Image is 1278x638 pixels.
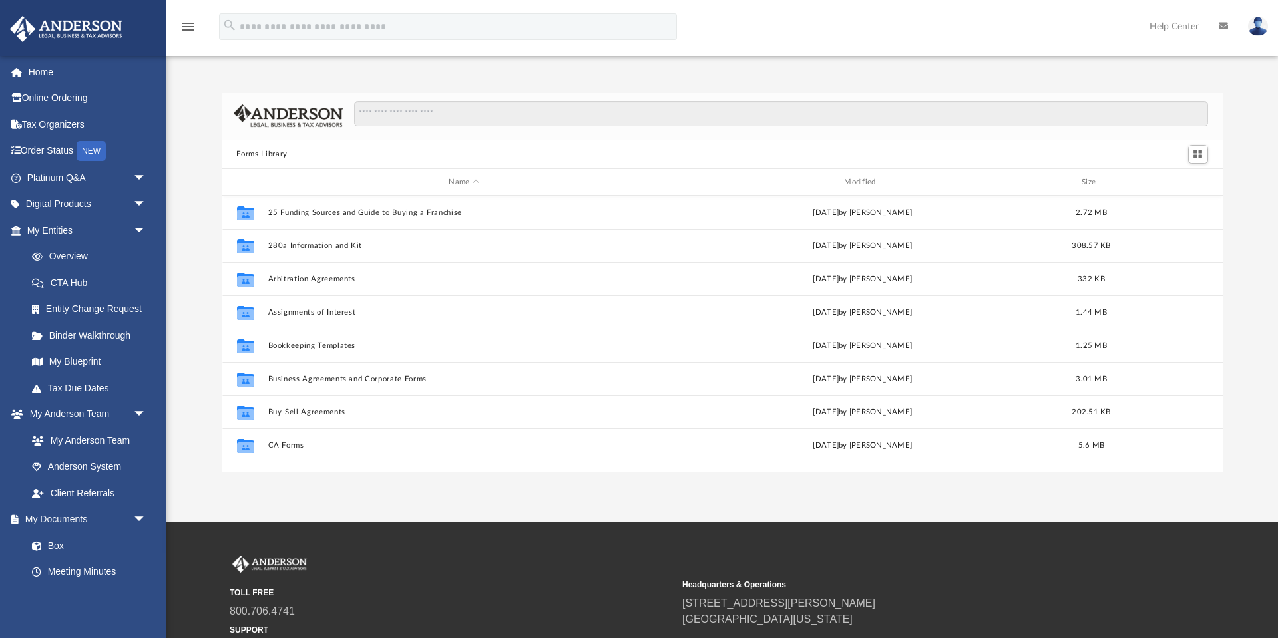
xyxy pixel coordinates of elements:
[9,164,166,191] a: Platinum Q&Aarrow_drop_down
[77,141,106,161] div: NEW
[666,240,1059,252] div: [DATE] by [PERSON_NAME]
[666,406,1059,418] div: [DATE] by [PERSON_NAME]
[1076,309,1107,316] span: 1.44 MB
[230,587,673,599] small: TOLL FREE
[1248,17,1268,36] img: User Pic
[9,85,166,112] a: Online Ordering
[1078,275,1105,283] span: 332 KB
[133,164,160,192] span: arrow_drop_down
[228,176,261,188] div: id
[222,18,237,33] i: search
[19,322,166,349] a: Binder Walkthrough
[268,308,660,317] button: Assignments of Interest
[9,506,160,533] a: My Documentsarrow_drop_down
[1078,442,1104,449] span: 5.6 MB
[180,25,196,35] a: menu
[9,138,166,165] a: Order StatusNEW
[682,579,1126,591] small: Headquarters & Operations
[9,111,166,138] a: Tax Organizers
[230,605,295,617] a: 800.706.4741
[268,241,660,250] button: 280a Information and Kit
[9,191,166,218] a: Digital Productsarrow_drop_down
[268,275,660,283] button: Arbitration Agreements
[19,585,153,611] a: Forms Library
[268,208,660,217] button: 25 Funding Sources and Guide to Buying a Franchise
[666,207,1059,219] div: [DATE] by [PERSON_NAME]
[1076,342,1107,349] span: 1.25 MB
[666,440,1059,452] div: [DATE] by [PERSON_NAME]
[666,176,1058,188] div: Modified
[666,340,1059,352] div: [DATE] by [PERSON_NAME]
[19,532,153,559] a: Box
[666,307,1059,319] div: [DATE] by [PERSON_NAME]
[267,176,660,188] div: Name
[1072,408,1110,416] span: 202.51 KB
[1188,145,1208,164] button: Switch to Grid View
[19,349,160,375] a: My Blueprint
[6,16,126,42] img: Anderson Advisors Platinum Portal
[9,59,166,85] a: Home
[230,556,310,573] img: Anderson Advisors Platinum Portal
[133,506,160,534] span: arrow_drop_down
[19,480,160,506] a: Client Referrals
[268,341,660,350] button: Bookkeeping Templates
[133,401,160,428] span: arrow_drop_down
[1076,375,1107,383] span: 3.01 MB
[268,408,660,416] button: Buy-Sell Agreements
[19,427,153,454] a: My Anderson Team
[9,217,166,243] a: My Entitiesarrow_drop_down
[1124,176,1217,188] div: id
[222,196,1223,471] div: grid
[19,243,166,270] a: Overview
[236,148,287,160] button: Forms Library
[19,296,166,323] a: Entity Change Request
[268,441,660,450] button: CA Forms
[180,19,196,35] i: menu
[19,454,160,480] a: Anderson System
[268,375,660,383] button: Business Agreements and Corporate Forms
[133,217,160,244] span: arrow_drop_down
[230,624,673,636] small: SUPPORT
[354,101,1207,126] input: Search files and folders
[1064,176,1118,188] div: Size
[666,273,1059,285] div: [DATE] by [PERSON_NAME]
[133,191,160,218] span: arrow_drop_down
[682,597,875,609] a: [STREET_ADDRESS][PERSON_NAME]
[19,559,160,585] a: Meeting Minutes
[666,373,1059,385] div: [DATE] by [PERSON_NAME]
[9,401,160,428] a: My Anderson Teamarrow_drop_down
[682,613,853,625] a: [GEOGRAPHIC_DATA][US_STATE]
[1076,209,1107,216] span: 2.72 MB
[19,269,166,296] a: CTA Hub
[1072,242,1110,249] span: 308.57 KB
[19,375,166,401] a: Tax Due Dates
